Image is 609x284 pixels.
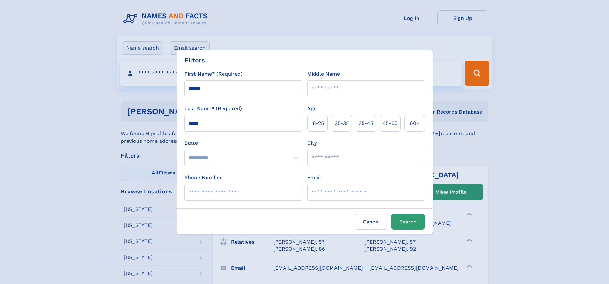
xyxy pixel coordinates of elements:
label: Phone Number [184,174,222,182]
span: 45‑60 [383,119,398,127]
label: Middle Name [307,70,340,78]
span: 18‑25 [311,119,324,127]
label: City [307,139,317,147]
label: Email [307,174,321,182]
label: Cancel [355,214,388,230]
label: First Name* (Required) [184,70,243,78]
span: 60+ [410,119,419,127]
div: Filters [184,55,205,65]
label: State [184,139,302,147]
span: 35‑45 [359,119,373,127]
span: 25‑35 [335,119,349,127]
label: Age [307,105,316,112]
label: Last Name* (Required) [184,105,242,112]
button: Search [391,214,425,230]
